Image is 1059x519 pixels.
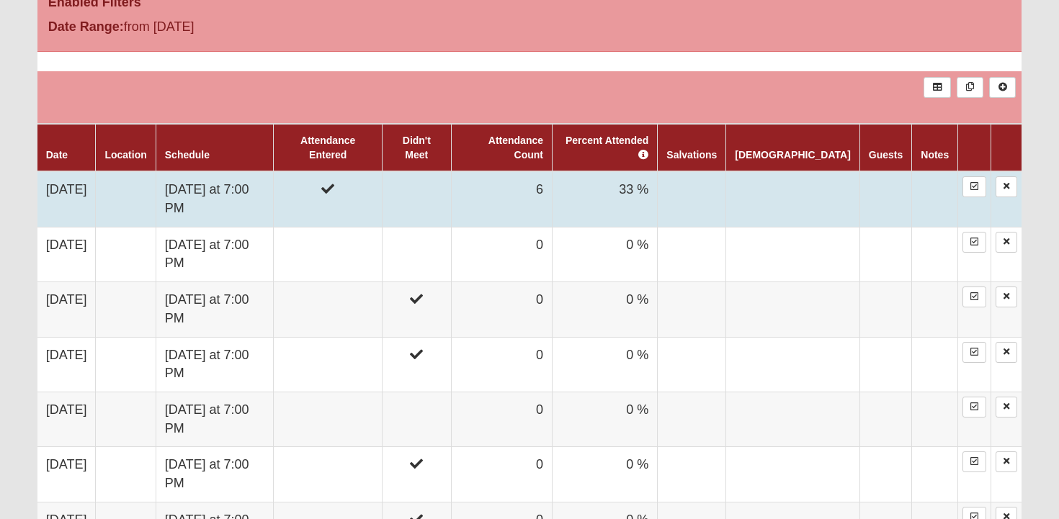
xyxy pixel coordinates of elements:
[37,227,96,281] td: [DATE]
[156,447,274,502] td: [DATE] at 7:00 PM
[553,171,658,227] td: 33 %
[962,342,986,363] a: Enter Attendance
[996,451,1017,472] a: Delete
[37,392,96,446] td: [DATE]
[37,447,96,502] td: [DATE]
[553,227,658,281] td: 0 %
[37,17,366,40] div: from [DATE]
[37,337,96,392] td: [DATE]
[957,77,983,98] a: Merge Records into Merge Template
[48,17,124,37] label: Date Range:
[962,286,986,307] a: Enter Attendance
[996,232,1017,253] a: Delete
[962,397,986,418] a: Enter Attendance
[451,282,552,337] td: 0
[962,232,986,253] a: Enter Attendance
[996,176,1017,197] a: Delete
[156,392,274,446] td: [DATE] at 7:00 PM
[46,149,68,161] a: Date
[156,337,274,392] td: [DATE] at 7:00 PM
[451,171,552,227] td: 6
[859,124,911,171] th: Guests
[658,124,726,171] th: Salvations
[921,149,949,161] a: Notes
[566,135,648,161] a: Percent Attended
[451,447,552,502] td: 0
[989,77,1016,98] a: Alt+N
[553,337,658,392] td: 0 %
[37,171,96,227] td: [DATE]
[451,227,552,281] td: 0
[451,392,552,446] td: 0
[553,282,658,337] td: 0 %
[488,135,543,161] a: Attendance Count
[156,282,274,337] td: [DATE] at 7:00 PM
[451,337,552,392] td: 0
[553,447,658,502] td: 0 %
[37,282,96,337] td: [DATE]
[156,171,274,227] td: [DATE] at 7:00 PM
[996,342,1017,363] a: Delete
[156,227,274,281] td: [DATE] at 7:00 PM
[962,176,986,197] a: Enter Attendance
[996,397,1017,418] a: Delete
[996,286,1017,307] a: Delete
[165,149,210,161] a: Schedule
[726,124,859,171] th: [DEMOGRAPHIC_DATA]
[924,77,950,98] a: Export to Excel
[104,149,146,161] a: Location
[300,135,355,161] a: Attendance Entered
[403,135,431,161] a: Didn't Meet
[962,451,986,472] a: Enter Attendance
[553,392,658,446] td: 0 %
